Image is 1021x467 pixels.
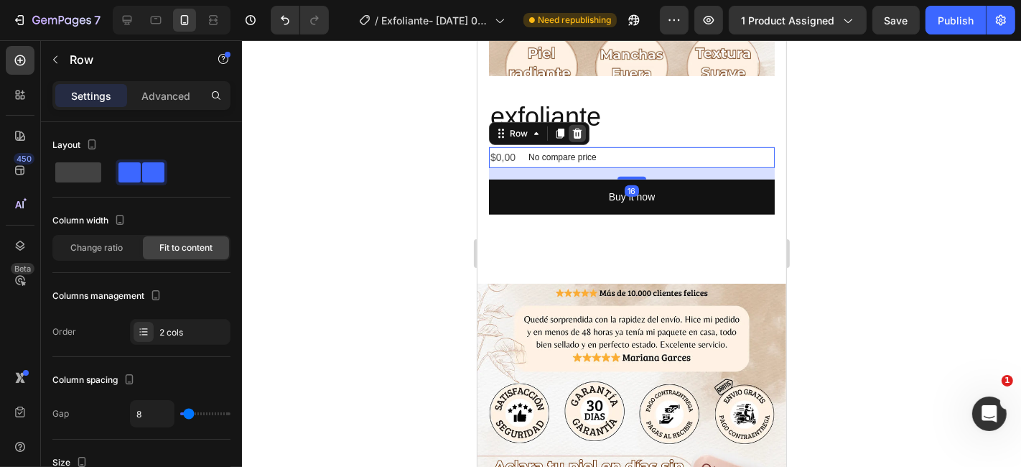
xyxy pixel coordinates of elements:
button: Save [872,6,920,34]
p: Advanced [141,88,190,103]
button: 7 [6,6,107,34]
div: Columns management [52,287,164,306]
div: 450 [14,153,34,165]
span: Save [885,14,908,27]
span: 1 [1002,375,1013,387]
div: Column width [52,211,129,231]
button: 1 product assigned [729,6,867,34]
div: Gap [52,407,69,420]
div: Undo/Redo [271,6,329,34]
p: Row [70,51,192,68]
p: Settings [71,88,111,103]
p: 7 [94,11,101,29]
span: Need republishing [538,14,611,27]
div: Column spacing [52,371,138,390]
div: Layout [52,136,101,155]
div: Order [52,325,76,338]
div: 2 cols [159,326,227,339]
span: Fit to content [159,241,213,254]
span: Exfoliante- [DATE] 08:32:14 [381,13,489,28]
div: Beta [11,263,34,274]
span: 1 product assigned [741,13,834,28]
div: Publish [938,13,974,28]
iframe: Intercom live chat [972,397,1007,431]
input: Auto [131,401,174,427]
iframe: Design area [477,40,786,467]
button: Publish [926,6,986,34]
span: Change ratio [71,241,123,254]
span: / [375,13,378,28]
